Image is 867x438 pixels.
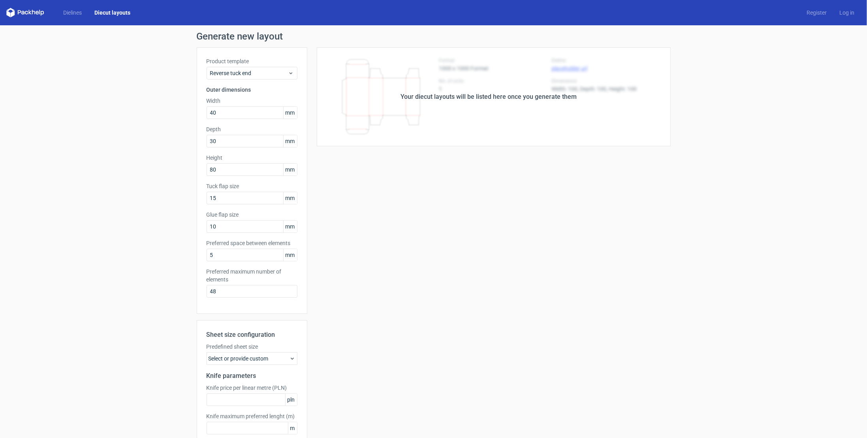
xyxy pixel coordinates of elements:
[57,9,88,17] a: Dielines
[207,268,297,283] label: Preferred maximum number of elements
[283,164,297,176] span: mm
[207,182,297,190] label: Tuck flap size
[285,394,297,406] span: pln
[283,221,297,232] span: mm
[88,9,137,17] a: Diecut layouts
[401,92,577,102] div: Your diecut layouts will be listed here once you generate them
[207,352,297,365] div: Select or provide custom
[207,371,297,381] h2: Knife parameters
[283,249,297,261] span: mm
[207,330,297,340] h2: Sheet size configuration
[283,135,297,147] span: mm
[288,422,297,434] span: m
[207,384,297,392] label: Knife price per linear metre (PLN)
[207,412,297,420] label: Knife maximum preferred lenght (m)
[207,343,297,351] label: Predefined sheet size
[207,239,297,247] label: Preferred space between elements
[197,32,671,41] h1: Generate new layout
[207,211,297,219] label: Glue flap size
[833,9,861,17] a: Log in
[207,86,297,94] h3: Outer dimensions
[207,125,297,133] label: Depth
[207,57,297,65] label: Product template
[283,107,297,119] span: mm
[210,69,288,77] span: Reverse tuck end
[207,154,297,162] label: Height
[207,97,297,105] label: Width
[800,9,833,17] a: Register
[283,192,297,204] span: mm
